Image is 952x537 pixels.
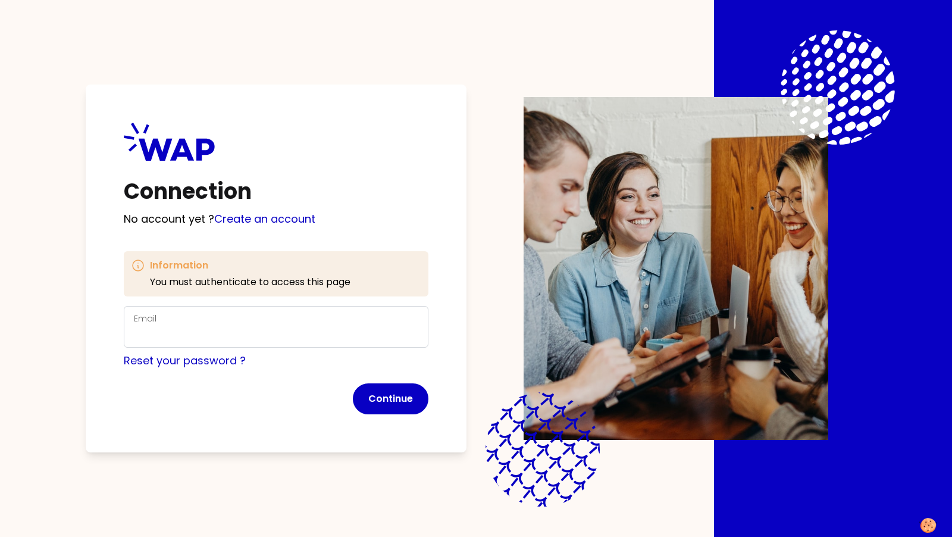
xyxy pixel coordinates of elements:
[150,275,350,289] p: You must authenticate to access this page
[150,258,350,273] h3: Information
[124,180,428,204] h1: Connection
[353,383,428,414] button: Continue
[524,97,828,440] img: Description
[124,211,428,227] p: No account yet ?
[134,313,156,324] label: Email
[124,353,246,368] a: Reset your password ?
[214,211,315,226] a: Create an account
